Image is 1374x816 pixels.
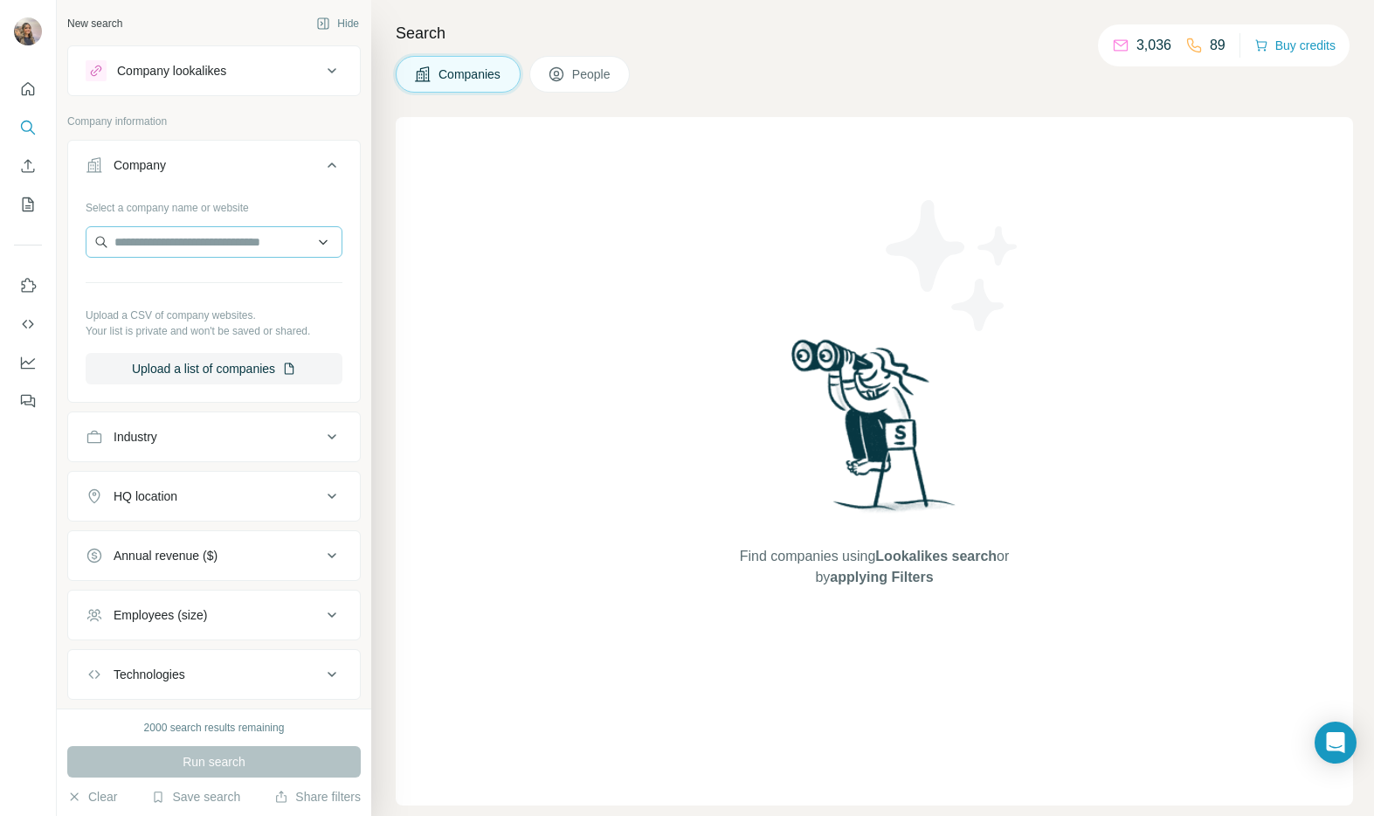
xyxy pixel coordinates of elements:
[144,720,285,736] div: 2000 search results remaining
[117,62,226,80] div: Company lookalikes
[14,150,42,182] button: Enrich CSV
[68,416,360,458] button: Industry
[67,16,122,31] div: New search
[68,475,360,517] button: HQ location
[875,549,997,564] span: Lookalikes search
[14,347,42,378] button: Dashboard
[68,594,360,636] button: Employees (size)
[1210,35,1226,56] p: 89
[14,17,42,45] img: Avatar
[68,653,360,695] button: Technologies
[14,112,42,143] button: Search
[114,488,177,505] div: HQ location
[114,547,217,564] div: Annual revenue ($)
[68,50,360,92] button: Company lookalikes
[86,308,342,323] p: Upload a CSV of company websites.
[1136,35,1171,56] p: 3,036
[396,21,1353,45] h4: Search
[114,428,157,446] div: Industry
[14,308,42,340] button: Use Surfe API
[86,323,342,339] p: Your list is private and won't be saved or shared.
[68,144,360,193] button: Company
[14,73,42,105] button: Quick start
[86,193,342,216] div: Select a company name or website
[14,189,42,220] button: My lists
[784,335,965,529] img: Surfe Illustration - Woman searching with binoculars
[151,788,240,806] button: Save search
[67,114,361,129] p: Company information
[735,546,1014,588] span: Find companies using or by
[68,535,360,577] button: Annual revenue ($)
[114,606,207,624] div: Employees (size)
[14,270,42,301] button: Use Surfe on LinkedIn
[14,385,42,417] button: Feedback
[572,66,612,83] span: People
[67,788,117,806] button: Clear
[304,10,371,37] button: Hide
[438,66,502,83] span: Companies
[86,353,342,384] button: Upload a list of companies
[114,666,185,683] div: Technologies
[830,570,933,584] span: applying Filters
[874,187,1032,344] img: Surfe Illustration - Stars
[1315,722,1357,764] div: Open Intercom Messenger
[274,788,361,806] button: Share filters
[1254,33,1336,58] button: Buy credits
[114,156,166,174] div: Company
